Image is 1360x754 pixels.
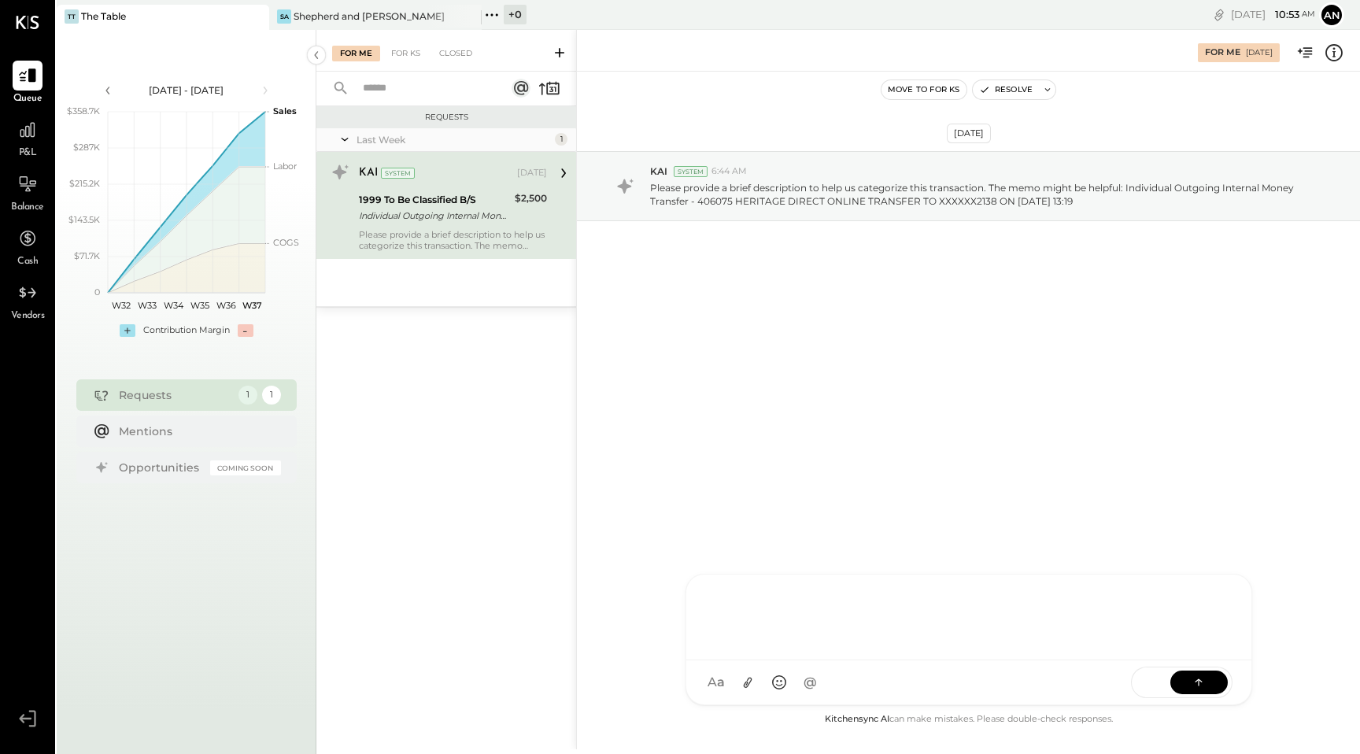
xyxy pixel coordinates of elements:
[273,105,297,116] text: Sales
[17,255,38,269] span: Cash
[216,300,235,311] text: W36
[163,300,183,311] text: W34
[332,46,380,61] div: For Me
[650,181,1313,208] p: Please provide a brief description to help us categorize this transaction. The memo might be help...
[804,675,817,690] span: @
[359,208,510,224] div: Individual Outgoing Internal Money Transfer - 406075 HERITAGE DIRECT ONLINE TRANSFER TO XXXXXX213...
[431,46,480,61] div: Closed
[555,133,567,146] div: 1
[674,166,708,177] div: System
[111,300,130,311] text: W32
[357,133,551,146] div: Last Week
[796,668,825,697] button: @
[294,9,445,23] div: Shepherd and [PERSON_NAME]
[238,324,253,337] div: -
[717,675,725,690] span: a
[277,9,291,24] div: Sa
[65,9,79,24] div: TT
[1319,2,1344,28] button: an
[11,309,45,323] span: Vendors
[383,46,428,61] div: For KS
[1205,46,1240,59] div: For Me
[650,164,667,178] span: KAI
[67,105,100,116] text: $358.7K
[504,5,527,24] div: + 0
[94,286,100,298] text: 0
[1231,7,1315,22] div: [DATE]
[120,83,253,97] div: [DATE] - [DATE]
[81,9,126,23] div: The Table
[69,178,100,189] text: $215.2K
[1132,663,1170,703] span: SEND
[273,237,299,248] text: COGS
[517,167,547,179] div: [DATE]
[947,124,991,143] div: [DATE]
[1,169,54,215] a: Balance
[190,300,209,311] text: W35
[359,192,510,208] div: 1999 To Be Classified B/S
[119,423,273,439] div: Mentions
[119,460,202,475] div: Opportunities
[1211,6,1227,23] div: copy link
[210,460,281,475] div: Coming Soon
[74,250,100,261] text: $71.7K
[1,278,54,323] a: Vendors
[143,324,230,337] div: Contribution Margin
[138,300,157,311] text: W33
[1246,47,1273,58] div: [DATE]
[13,92,42,106] span: Queue
[19,146,37,161] span: P&L
[73,142,100,153] text: $287K
[1,224,54,269] a: Cash
[120,324,135,337] div: +
[881,80,966,99] button: Move to for ks
[973,80,1039,99] button: Resolve
[273,161,297,172] text: Labor
[324,112,568,123] div: Requests
[359,229,547,251] div: Please provide a brief description to help us categorize this transaction. The memo might be help...
[1,115,54,161] a: P&L
[238,386,257,405] div: 1
[262,386,281,405] div: 1
[381,168,415,179] div: System
[515,190,547,206] div: $2,500
[1,61,54,106] a: Queue
[119,387,231,403] div: Requests
[68,214,100,225] text: $143.5K
[359,165,378,181] div: KAI
[711,165,747,178] span: 6:44 AM
[702,668,730,697] button: Aa
[11,201,44,215] span: Balance
[242,300,261,311] text: W37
